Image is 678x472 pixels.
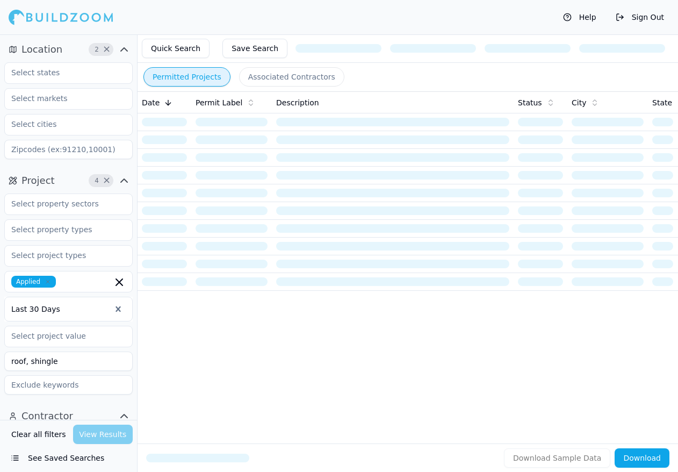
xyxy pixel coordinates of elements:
[4,140,133,159] input: Zipcodes (ex:91210,10001)
[21,173,55,188] span: Project
[276,97,319,108] span: Description
[21,409,73,424] span: Contractor
[610,9,669,26] button: Sign Out
[572,97,586,108] span: City
[91,44,102,55] span: 2
[5,220,119,239] input: Select property types
[21,42,62,57] span: Location
[5,89,119,108] input: Select markets
[518,97,542,108] span: Status
[5,326,119,346] input: Select project value
[143,67,230,87] button: Permitted Projects
[222,39,287,58] button: Save Search
[9,425,69,444] button: Clear all filters
[103,178,111,183] span: Clear Project filters
[5,115,119,134] input: Select cities
[91,175,102,186] span: 4
[4,172,133,189] button: Project4Clear Project filters
[5,246,119,265] input: Select project types
[11,276,56,288] span: Applied
[142,97,160,108] span: Date
[4,375,133,395] input: Exclude keywords
[558,9,602,26] button: Help
[652,97,672,108] span: State
[5,194,119,213] input: Select property sectors
[4,41,133,58] button: Location2Clear Location filters
[4,407,133,425] button: Contractor
[196,97,242,108] span: Permit Label
[615,448,669,468] button: Download
[4,448,133,468] button: See Saved Searches
[142,39,210,58] button: Quick Search
[103,47,111,52] span: Clear Location filters
[5,63,119,82] input: Select states
[239,67,344,87] button: Associated Contractors
[4,352,133,371] input: Keywords (ex: solar, thermal)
